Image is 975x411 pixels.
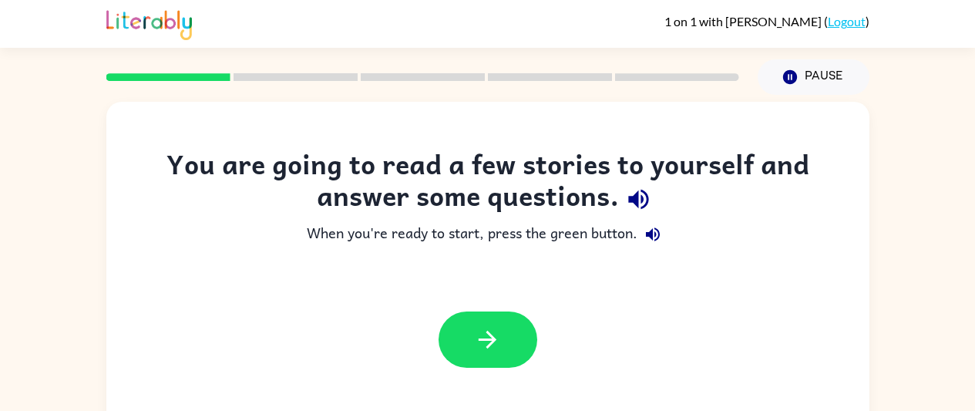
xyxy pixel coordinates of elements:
div: You are going to read a few stories to yourself and answer some questions. [137,148,839,219]
span: 1 on 1 with [PERSON_NAME] [664,14,824,29]
img: Literably [106,6,192,40]
a: Logout [828,14,866,29]
div: When you're ready to start, press the green button. [137,219,839,250]
button: Pause [758,59,869,95]
div: ( ) [664,14,869,29]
